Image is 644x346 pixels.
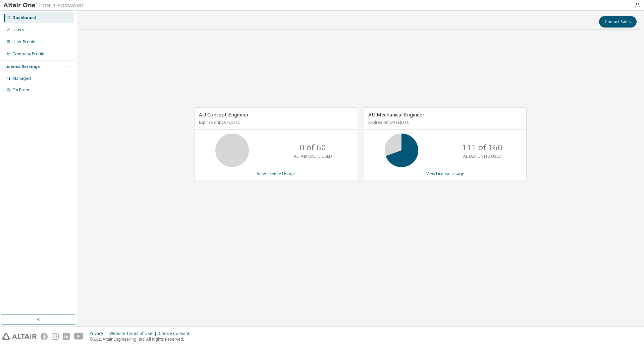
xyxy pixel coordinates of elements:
[463,153,501,159] p: ALTAIR UNITS USED
[199,111,249,118] span: AU Concept Engineer
[41,333,48,340] img: facebook.svg
[3,2,87,9] img: Altair One
[599,16,637,28] button: Contact Sales
[426,171,464,177] a: View License Usage
[300,142,326,153] p: 0 of 60
[462,142,502,153] p: 111 of 160
[90,336,193,342] p: © 2025 Altair Engineering, Inc. All Rights Reserved.
[199,119,351,125] p: Expires on [DATE] UTC
[12,51,44,57] div: Company Profile
[12,15,36,20] div: Dashboard
[63,333,70,340] img: linkedin.svg
[12,76,31,81] div: Managed
[4,64,40,69] div: License Settings
[109,331,159,336] div: Website Terms of Use
[368,119,521,125] p: Expires on [DATE] UTC
[368,111,425,118] span: AU Mechanical Engineer
[52,333,59,340] img: instagram.svg
[2,333,37,340] img: altair_logo.svg
[159,331,193,336] div: Cookie Consent
[90,331,109,336] div: Privacy
[12,39,35,45] div: User Profile
[294,153,332,159] p: ALTAIR UNITS USED
[12,87,29,93] div: On Prem
[12,27,24,33] div: Users
[74,333,84,340] img: youtube.svg
[257,171,295,177] a: View License Usage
